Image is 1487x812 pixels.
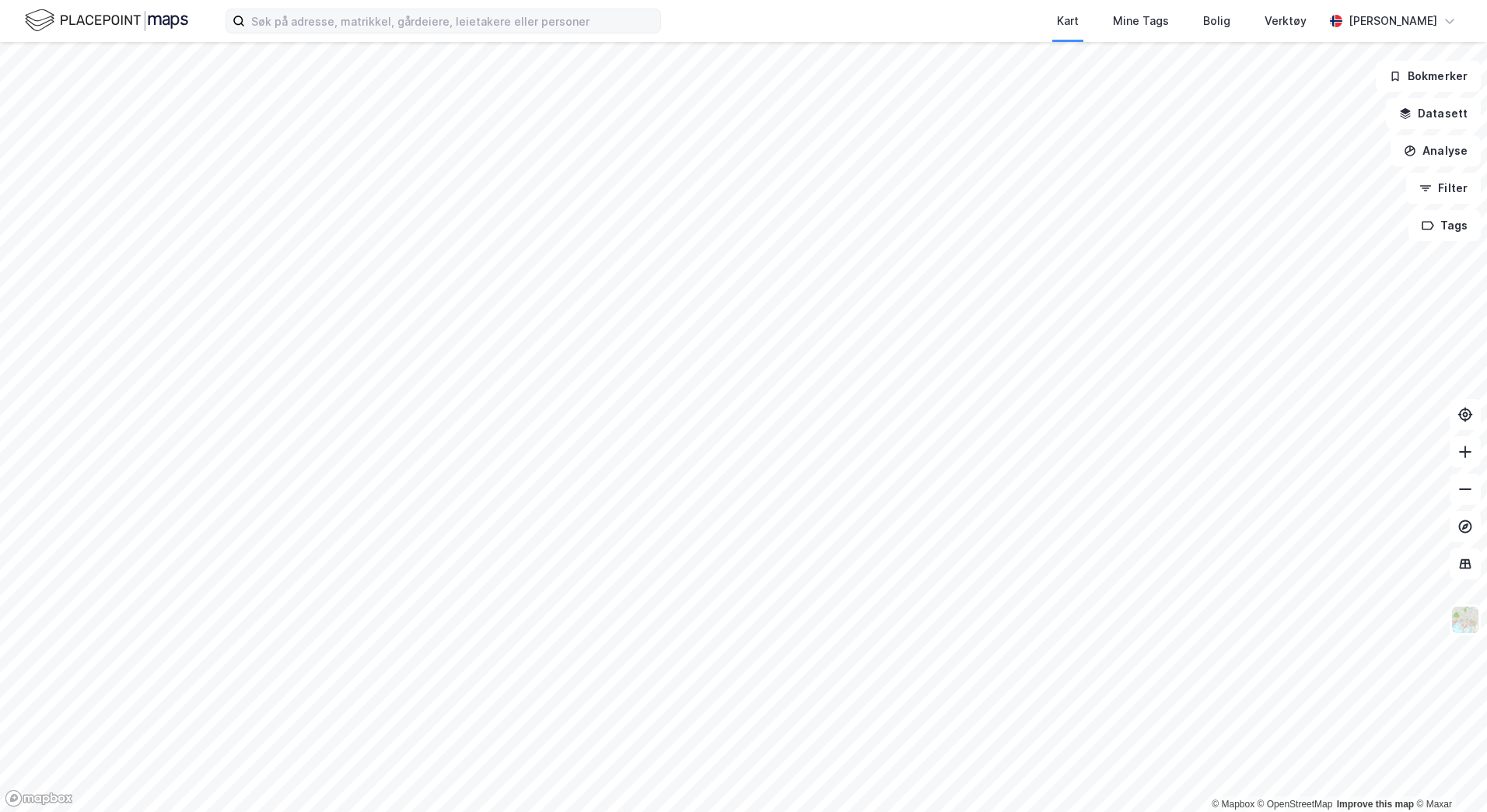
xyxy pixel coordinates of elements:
input: Søk på adresse, matrikkel, gårdeiere, leietakere eller personer [245,9,660,33]
div: Kontrollprogram for chat [1409,737,1487,812]
a: Improve this map [1337,799,1414,810]
button: Datasett [1386,98,1481,129]
img: Z [1450,605,1480,635]
a: Mapbox [1212,799,1254,810]
button: Analyse [1391,135,1481,166]
iframe: Chat Widget [1409,737,1487,812]
div: Bolig [1203,12,1230,30]
div: [PERSON_NAME] [1349,12,1437,30]
img: logo.f888ab2527a4732fd821a326f86c7f29.svg [25,7,188,34]
button: Tags [1408,210,1481,241]
div: Mine Tags [1113,12,1169,30]
a: Mapbox homepage [5,789,73,807]
button: Filter [1406,173,1481,204]
div: Kart [1057,12,1079,30]
div: Verktøy [1265,12,1307,30]
a: OpenStreetMap [1258,799,1333,810]
button: Bokmerker [1376,61,1481,92]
